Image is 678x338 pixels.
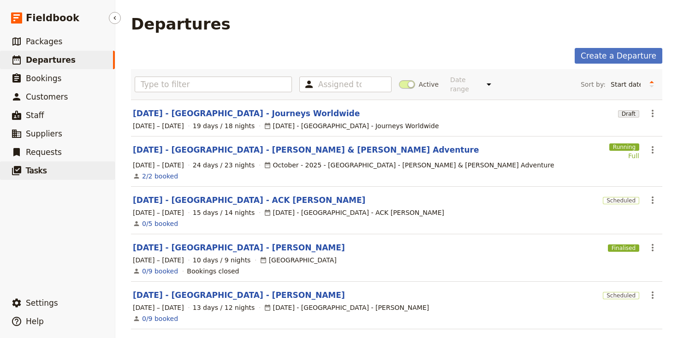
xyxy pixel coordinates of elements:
[26,129,62,138] span: Suppliers
[603,197,639,204] span: Scheduled
[193,208,255,217] span: 15 days / 14 nights
[260,255,337,265] div: [GEOGRAPHIC_DATA]
[26,55,76,65] span: Departures
[264,208,444,217] div: [DATE] - [GEOGRAPHIC_DATA] - ACK [PERSON_NAME]
[26,111,44,120] span: Staff
[26,92,68,101] span: Customers
[193,303,255,312] span: 13 days / 12 nights
[264,160,554,170] div: October - 2025 - [GEOGRAPHIC_DATA] - [PERSON_NAME] & [PERSON_NAME] Adventure
[142,314,178,323] a: View the bookings for this departure
[603,292,639,299] span: Scheduled
[609,143,639,151] span: Running
[135,77,292,92] input: Type to filter
[131,15,231,33] h1: Departures
[618,110,639,118] span: Draft
[193,160,255,170] span: 24 days / 23 nights
[109,12,121,24] button: Hide menu
[133,303,184,312] span: [DATE] – [DATE]
[142,219,178,228] a: View the bookings for this departure
[645,287,660,303] button: Actions
[575,48,662,64] a: Create a Departure
[133,195,365,206] a: [DATE] - [GEOGRAPHIC_DATA] - ACK [PERSON_NAME]
[133,242,345,253] a: [DATE] - [GEOGRAPHIC_DATA] - [PERSON_NAME]
[645,142,660,158] button: Actions
[419,80,439,89] span: Active
[581,80,606,89] span: Sort by:
[607,77,645,91] select: Sort by:
[26,11,79,25] span: Fieldbook
[133,160,184,170] span: [DATE] – [DATE]
[133,290,345,301] a: [DATE] - [GEOGRAPHIC_DATA] - [PERSON_NAME]
[645,106,660,121] button: Actions
[142,172,178,181] a: View the bookings for this departure
[264,121,439,130] div: [DATE] - [GEOGRAPHIC_DATA] - Journeys Worldwide
[26,74,61,83] span: Bookings
[187,267,239,276] div: Bookings closed
[609,151,639,160] div: Full
[645,192,660,208] button: Actions
[133,255,184,265] span: [DATE] – [DATE]
[193,121,255,130] span: 19 days / 18 nights
[264,303,429,312] div: [DATE] - [GEOGRAPHIC_DATA] - [PERSON_NAME]
[142,267,178,276] a: View the bookings for this departure
[133,121,184,130] span: [DATE] – [DATE]
[645,240,660,255] button: Actions
[645,77,659,91] button: Change sort direction
[133,108,360,119] a: [DATE] - [GEOGRAPHIC_DATA] - Journeys Worldwide
[26,317,44,326] span: Help
[133,144,479,155] a: [DATE] - [GEOGRAPHIC_DATA] - [PERSON_NAME] & [PERSON_NAME] Adventure
[318,79,362,90] input: Assigned to
[26,166,47,175] span: Tasks
[133,208,184,217] span: [DATE] – [DATE]
[26,37,62,46] span: Packages
[193,255,251,265] span: 10 days / 9 nights
[608,244,639,252] span: Finalised
[26,148,62,157] span: Requests
[26,298,58,308] span: Settings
